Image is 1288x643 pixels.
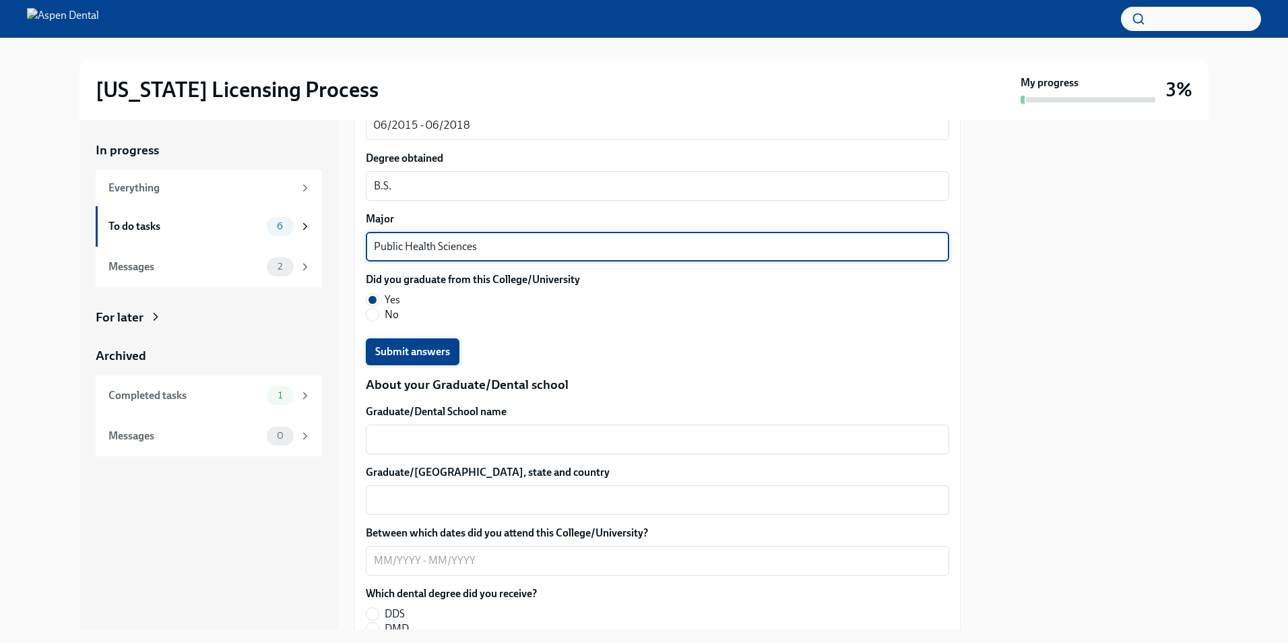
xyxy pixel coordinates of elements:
[108,259,261,274] div: Messages
[1166,78,1192,102] h3: 3%
[108,219,261,234] div: To do tasks
[96,416,322,456] a: Messages0
[366,376,949,394] p: About your Graduate/Dental school
[269,431,292,441] span: 0
[96,170,322,206] a: Everything
[96,375,322,416] a: Completed tasks1
[366,465,949,480] label: Graduate/[GEOGRAPHIC_DATA], state and country
[366,338,459,365] button: Submit answers
[366,151,949,166] label: Degree obtained
[385,621,409,636] span: DMD
[96,76,379,103] h2: [US_STATE] Licensing Process
[366,272,580,287] label: Did you graduate from this College/University
[96,142,322,159] a: In progress
[366,212,949,226] label: Major
[96,309,322,326] a: For later
[108,181,294,195] div: Everything
[385,307,399,322] span: No
[108,429,261,443] div: Messages
[366,404,949,419] label: Graduate/Dental School name
[96,309,143,326] div: For later
[366,586,537,601] label: Which dental degree did you receive?
[270,390,290,400] span: 1
[366,526,949,541] label: Between which dates did you attend this College/University?
[374,178,941,194] textarea: B.S.
[269,262,290,272] span: 2
[96,347,322,365] a: Archived
[108,388,261,403] div: Completed tasks
[374,239,941,255] textarea: Public Health Sciences
[96,206,322,247] a: To do tasks6
[269,221,291,231] span: 6
[1021,75,1078,90] strong: My progress
[375,345,450,359] span: Submit answers
[385,293,400,307] span: Yes
[374,117,941,133] textarea: 06/2015 - 06/2018
[96,247,322,287] a: Messages2
[27,8,99,30] img: Aspen Dental
[385,607,405,621] span: DDS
